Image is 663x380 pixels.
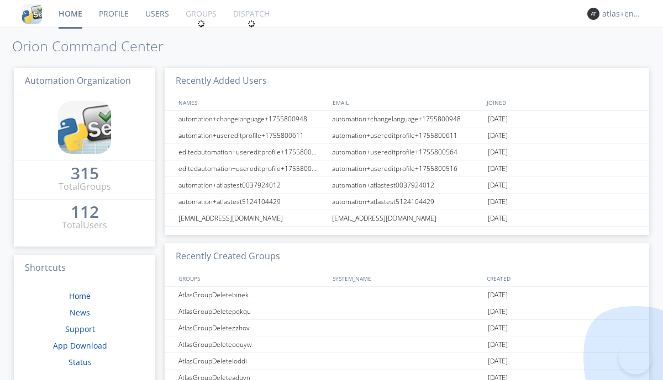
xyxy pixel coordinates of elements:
div: automation+changelanguage+1755800948 [176,111,329,127]
img: cddb5a64eb264b2086981ab96f4c1ba7 [22,4,42,24]
a: [EMAIL_ADDRESS][DOMAIN_NAME][EMAIL_ADDRESS][DOMAIN_NAME][DATE] [165,210,649,227]
div: editedautomation+usereditprofile+1755800564 [176,144,329,160]
span: [DATE] [488,336,508,353]
a: AtlasGroupDeletebinek[DATE] [165,287,649,303]
a: Status [69,357,92,367]
span: [DATE] [488,127,508,144]
span: [DATE] [488,160,508,177]
a: 112 [71,206,99,219]
h3: Shortcuts [14,255,155,282]
span: [DATE] [488,353,508,370]
div: automation+atlastest5124104429 [329,194,485,210]
a: automation+usereditprofile+1755800611automation+usereditprofile+1755800611[DATE] [165,127,649,144]
div: automation+changelanguage+1755800948 [329,111,485,127]
span: Automation Organization [25,74,131,87]
div: [EMAIL_ADDRESS][DOMAIN_NAME] [329,210,485,226]
span: [DATE] [488,177,508,194]
div: automation+atlastest0037924012 [176,177,329,193]
div: automation+atlastest5124104429 [176,194,329,210]
span: [DATE] [488,111,508,127]
a: Support [65,324,95,334]
h3: Recently Added Users [165,68,649,95]
span: [DATE] [488,144,508,160]
div: JOINED [484,94,639,110]
img: spin.svg [248,20,255,28]
div: 112 [71,206,99,217]
a: editedautomation+usereditprofile+1755800564automation+usereditprofile+1755800564[DATE] [165,144,649,160]
a: AtlasGroupDeleteoquyw[DATE] [165,336,649,353]
a: News [70,307,90,318]
a: editedautomation+usereditprofile+1755800516automation+usereditprofile+1755800516[DATE] [165,160,649,177]
div: Total Groups [59,180,111,193]
div: AtlasGroupDeleteloddi [176,353,329,369]
div: AtlasGroupDeleteoquyw [176,336,329,352]
a: 315 [71,168,99,180]
div: automation+atlastest0037924012 [329,177,485,193]
img: cddb5a64eb264b2086981ab96f4c1ba7 [58,101,111,154]
div: automation+usereditprofile+1755800564 [329,144,485,160]
img: 373638.png [587,8,599,20]
div: GROUPS [176,270,327,286]
a: AtlasGroupDeletepqkqu[DATE] [165,303,649,320]
div: AtlasGroupDeletezzhov [176,320,329,336]
div: editedautomation+usereditprofile+1755800516 [176,160,329,176]
span: [DATE] [488,287,508,303]
div: NAMES [176,94,327,110]
div: Total Users [62,219,107,232]
a: automation+atlastest0037924012automation+atlastest0037924012[DATE] [165,177,649,194]
a: AtlasGroupDeleteloddi[DATE] [165,353,649,370]
a: automation+atlastest5124104429automation+atlastest5124104429[DATE] [165,194,649,210]
span: [DATE] [488,303,508,320]
div: CREATED [484,270,639,286]
div: AtlasGroupDeletebinek [176,287,329,303]
span: [DATE] [488,320,508,336]
iframe: Toggle Customer Support [619,341,652,374]
a: automation+changelanguage+1755800948automation+changelanguage+1755800948[DATE] [165,111,649,127]
div: EMAIL [330,94,484,110]
div: 315 [71,168,99,179]
img: spin.svg [197,20,205,28]
div: automation+usereditprofile+1755800611 [329,127,485,143]
div: [EMAIL_ADDRESS][DOMAIN_NAME] [176,210,329,226]
a: Home [69,291,91,301]
div: atlas+english0001 [602,8,644,19]
div: AtlasGroupDeletepqkqu [176,303,329,319]
a: AtlasGroupDeletezzhov[DATE] [165,320,649,336]
span: [DATE] [488,210,508,227]
a: App Download [53,340,107,351]
div: automation+usereditprofile+1755800516 [329,160,485,176]
h3: Recently Created Groups [165,243,649,270]
div: SYSTEM_NAME [330,270,484,286]
span: [DATE] [488,194,508,210]
div: automation+usereditprofile+1755800611 [176,127,329,143]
